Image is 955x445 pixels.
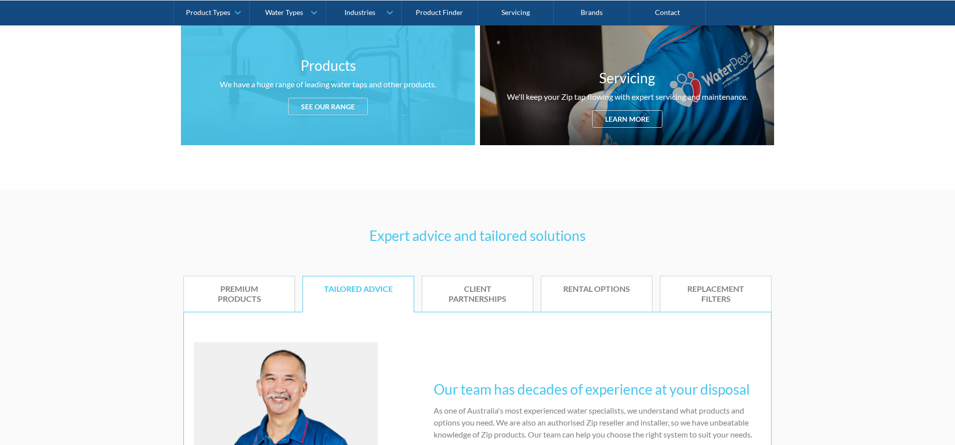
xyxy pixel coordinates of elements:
[675,284,756,305] div: Replacement filters
[434,405,761,441] p: As one of Australia's most experienced water specialists, we understand what products and options...
[186,8,230,16] div: Product Types
[265,8,303,16] div: Water Types
[181,15,475,145] a: ProductsWe have a huge range of leading water taps and other products.See our range
[434,379,761,400] h3: Our team has decades of experience at your disposal
[592,110,662,128] div: Learn more
[480,15,774,145] a: ServicingWe'll keep your Zip tap flowing with expert servicing and maintenance.Learn more
[556,284,637,294] div: Rental options
[507,91,748,103] div: We'll keep your Zip tap flowing with expert servicing and maintenance.
[301,55,356,76] h3: Products
[183,225,772,246] h3: Expert advice and tailored solutions
[344,8,375,16] div: Industries
[599,67,655,88] h3: Servicing
[318,284,399,294] div: Tailored advice
[437,284,518,305] div: Client partnerships
[288,98,368,115] div: See our range
[220,78,436,90] div: We have a huge range of leading water taps and other products.
[199,284,280,305] div: Premium products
